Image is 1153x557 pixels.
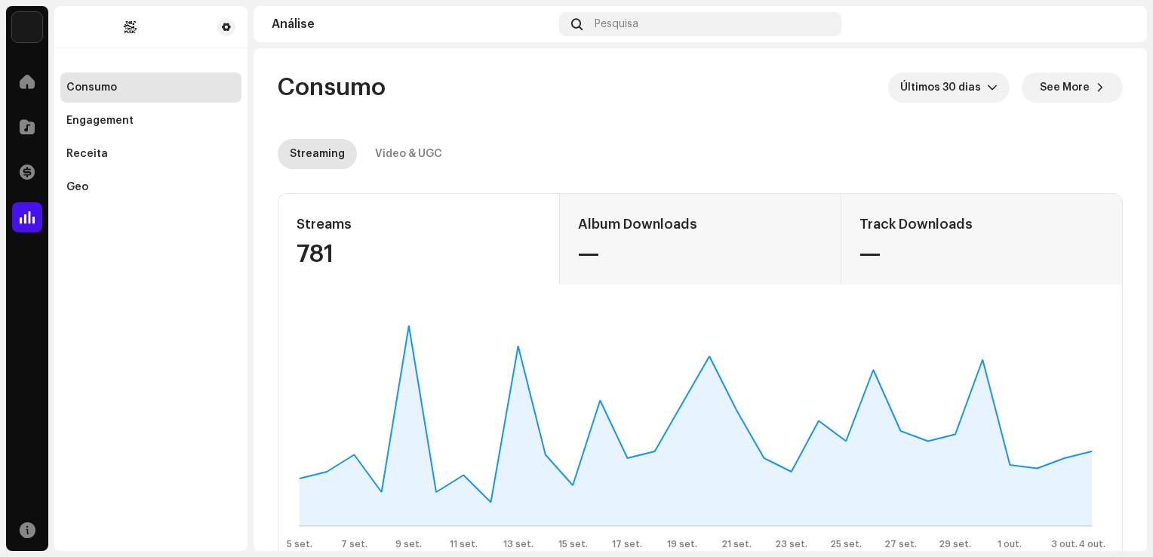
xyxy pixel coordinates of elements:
[503,540,533,549] text: 13 set.
[297,212,541,236] div: Streams
[450,540,478,549] text: 11 set.
[775,540,807,549] text: 23 set.
[859,212,1104,236] div: Track Downloads
[297,242,541,266] div: 781
[60,72,241,103] re-m-nav-item: Consumo
[278,72,386,103] span: Consumo
[987,72,998,103] div: dropdown trigger
[595,18,638,30] span: Pesquisa
[1022,72,1123,103] button: See More
[375,139,442,169] div: Video & UGC
[1078,540,1105,549] text: 4 out.
[290,139,345,169] div: Streaming
[667,540,697,549] text: 19 set.
[60,172,241,202] re-m-nav-item: Geo
[721,540,752,549] text: 21 set.
[66,148,108,160] div: Receita
[66,115,134,127] div: Engagement
[884,540,917,549] text: 27 set.
[341,540,367,549] text: 7 set.
[1040,72,1090,103] span: See More
[998,540,1022,549] text: 1 out.
[287,540,312,549] text: 5 set.
[60,106,241,136] re-m-nav-item: Engagement
[395,540,422,549] text: 9 set.
[612,540,642,549] text: 17 set.
[939,540,971,549] text: 29 set.
[859,242,1104,266] div: —
[1051,540,1078,549] text: 3 out.
[578,242,823,266] div: —
[578,212,823,236] div: Album Downloads
[60,139,241,169] re-m-nav-item: Receita
[900,72,987,103] span: Últimos 30 dias
[12,12,42,42] img: c86870aa-2232-4ba3-9b41-08f587110171
[66,82,117,94] div: Consumo
[272,18,553,30] div: Análise
[830,540,862,549] text: 25 set.
[66,181,88,193] div: Geo
[66,18,193,36] img: f599b786-36f7-43ff-9e93-dc84791a6e00
[1105,12,1129,36] img: 3855b57e-1267-4b8d-acd9-13795e633ae2
[558,540,588,549] text: 15 set.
